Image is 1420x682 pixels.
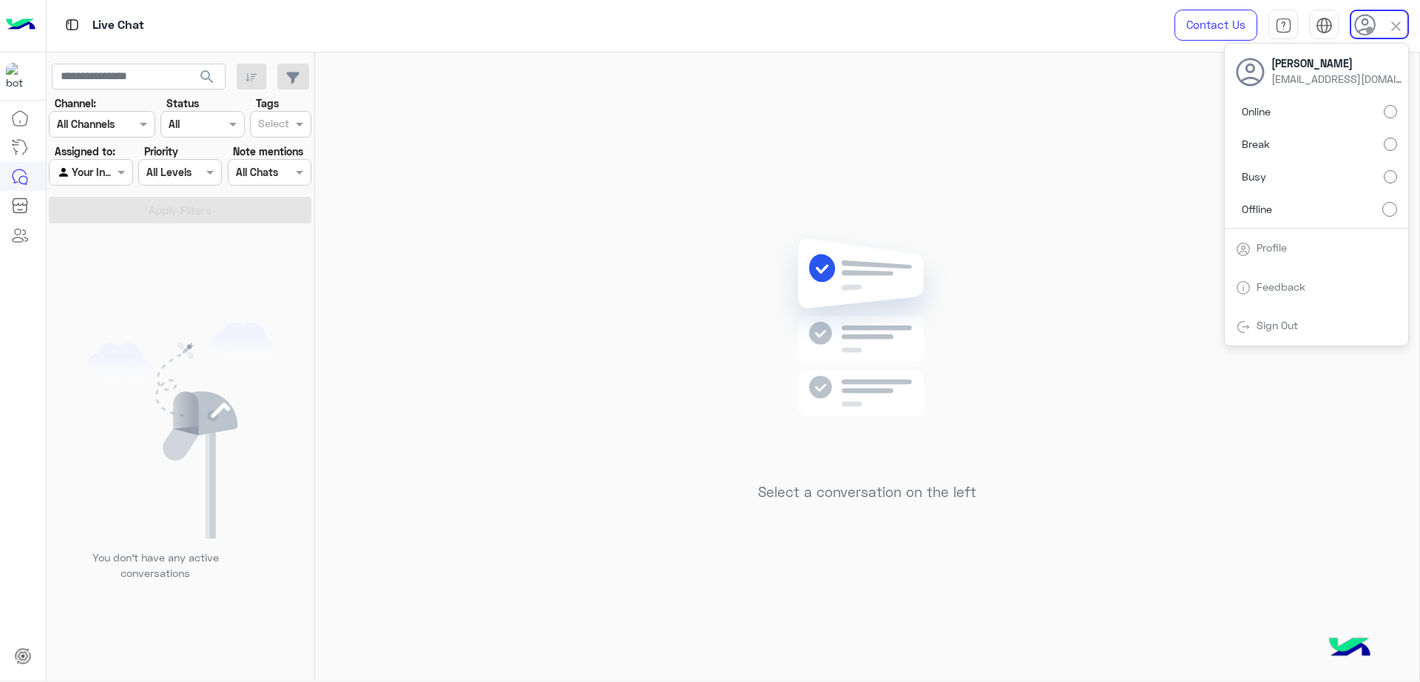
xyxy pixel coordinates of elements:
label: Tags [256,95,279,111]
div: Select [256,115,289,135]
a: Sign Out [1257,319,1298,331]
img: tab [1236,320,1251,334]
p: You don’t have any active conversations [81,550,230,581]
button: search [189,64,226,95]
input: Break [1384,138,1397,151]
input: Busy [1384,170,1397,183]
img: tab [63,16,81,34]
label: Assigned to: [55,144,115,159]
input: Offline [1382,202,1397,217]
label: Note mentions [233,144,303,159]
label: Priority [144,144,178,159]
img: tab [1236,242,1251,257]
label: Channel: [55,95,96,111]
input: Online [1384,105,1397,118]
span: [EMAIL_ADDRESS][DOMAIN_NAME] [1271,71,1404,87]
a: Contact Us [1174,10,1257,41]
span: Busy [1242,169,1266,184]
p: Live Chat [92,16,144,36]
h5: Select a conversation on the left [758,484,976,501]
img: close [1387,18,1404,35]
a: Feedback [1257,280,1305,293]
span: Offline [1242,201,1272,217]
img: tab [1316,17,1333,34]
img: tab [1236,280,1251,295]
span: Online [1242,104,1271,119]
span: [PERSON_NAME] [1271,55,1404,71]
a: Profile [1257,241,1287,254]
button: Apply Filters [49,197,311,223]
img: tab [1275,17,1292,34]
img: no messages [760,227,974,473]
label: Status [166,95,199,111]
img: hulul-logo.png [1324,623,1376,675]
a: tab [1268,10,1298,41]
img: Logo [6,10,35,41]
span: Break [1242,136,1270,152]
img: empty users [87,323,274,538]
span: search [198,68,216,86]
img: 1403182699927242 [6,63,33,90]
